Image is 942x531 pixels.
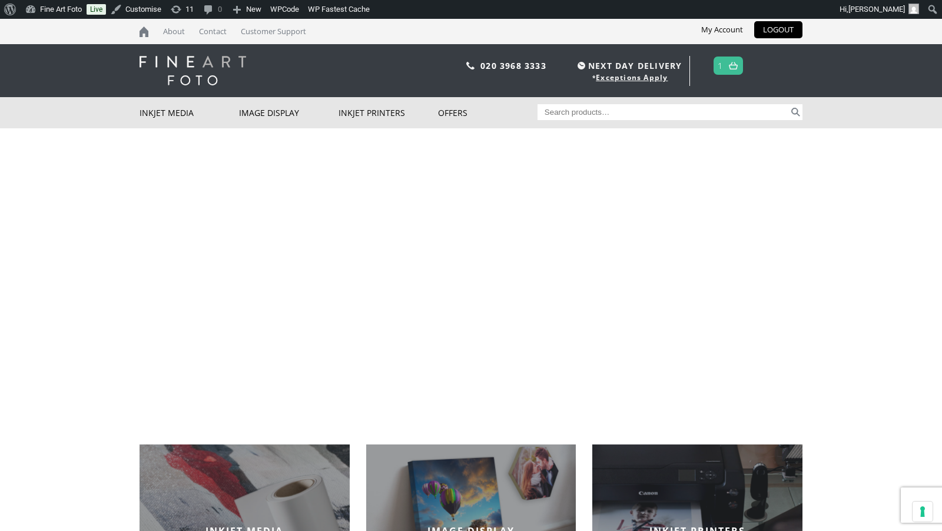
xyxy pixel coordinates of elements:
[87,4,106,15] a: Live
[235,19,312,44] a: Customer Support
[578,62,585,69] img: time.svg
[848,5,905,14] span: [PERSON_NAME]
[789,104,802,120] button: Search
[157,19,191,44] a: About
[754,21,802,38] a: LOGOUT
[575,59,682,72] span: NEXT DAY DELIVERY
[538,104,790,120] input: Search products…
[692,21,752,38] a: My Account
[466,62,475,69] img: phone.svg
[596,72,668,82] a: Exceptions Apply
[480,60,546,71] a: 020 3968 3333
[914,254,933,273] img: next arrow
[239,97,339,128] a: Image Display
[913,502,933,522] button: Your consent preferences for tracking technologies
[9,254,28,273] img: previous arrow
[718,57,723,74] a: 1
[339,97,438,128] a: Inkjet Printers
[140,97,239,128] a: Inkjet Media
[193,19,233,44] a: Contact
[465,403,477,415] div: Choose slide to display.
[438,97,538,128] a: Offers
[729,62,738,69] img: basket.svg
[140,56,246,85] img: logo-white.svg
